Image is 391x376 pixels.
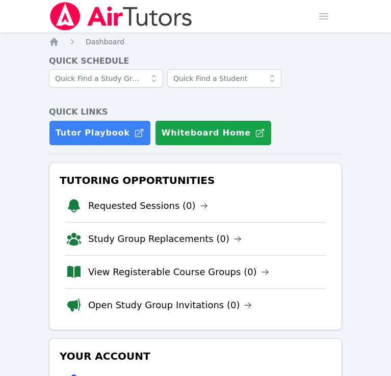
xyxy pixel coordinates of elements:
[86,37,124,47] a: Dashboard
[49,37,342,47] nav: Breadcrumb
[88,298,252,312] a: Open Study Group Invitations (0)
[88,232,242,246] a: Study Group Replacements (0)
[155,120,272,146] button: Whiteboard Home
[58,171,333,190] h3: Tutoring Opportunities
[88,265,269,279] a: View Registerable Course Groups (0)
[58,347,333,365] h3: Your Account
[49,55,342,67] h4: Quick Schedule
[49,106,342,118] h4: Quick Links
[49,120,151,146] a: Tutor Playbook
[49,69,163,88] input: Quick Find a Study Group
[86,38,124,46] span: Dashboard
[167,69,281,88] input: Quick Find a Student
[88,199,208,213] a: Requested Sessions (0)
[49,2,193,31] img: Air Tutors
